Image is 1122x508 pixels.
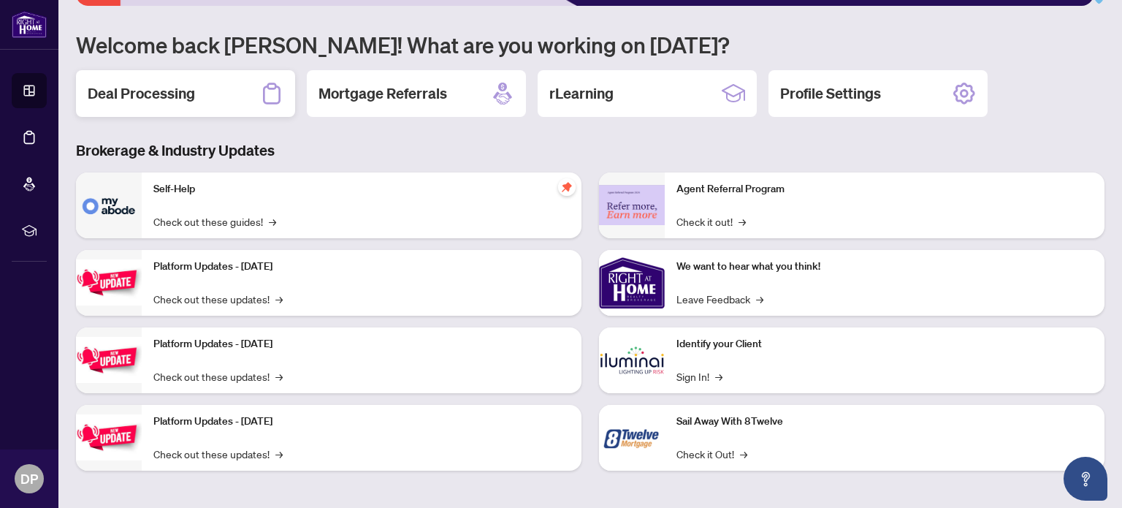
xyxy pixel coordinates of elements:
p: Platform Updates - [DATE] [153,336,570,352]
h2: Profile Settings [780,83,881,104]
a: Check it out!→ [676,213,746,230]
h3: Brokerage & Industry Updates [76,140,1104,161]
img: Platform Updates - June 23, 2025 [76,414,142,460]
span: → [715,368,722,384]
p: Platform Updates - [DATE] [153,259,570,275]
img: logo [12,11,47,38]
img: Self-Help [76,173,142,238]
img: Sail Away With 8Twelve [599,405,665,471]
span: → [275,446,283,462]
a: Check out these guides!→ [153,213,276,230]
span: → [269,213,276,230]
h2: Mortgage Referrals [318,83,447,104]
h2: Deal Processing [88,83,195,104]
p: We want to hear what you think! [676,259,1093,275]
a: Check out these updates!→ [153,368,283,384]
p: Sail Away With 8Twelve [676,414,1093,430]
span: → [275,368,283,384]
img: Platform Updates - July 8, 2025 [76,337,142,383]
a: Check out these updates!→ [153,291,283,307]
p: Agent Referral Program [676,181,1093,197]
p: Self-Help [153,181,570,197]
span: DP [20,469,38,489]
span: → [275,291,283,307]
img: We want to hear what you think! [599,250,665,316]
span: → [739,213,746,230]
button: Open asap [1064,457,1107,501]
p: Platform Updates - [DATE] [153,414,570,430]
a: Leave Feedback→ [676,291,763,307]
a: Sign In!→ [676,368,722,384]
h1: Welcome back [PERSON_NAME]! What are you working on [DATE]? [76,31,1104,58]
img: Agent Referral Program [599,185,665,225]
h2: rLearning [549,83,614,104]
img: Platform Updates - July 21, 2025 [76,259,142,306]
span: → [740,446,747,462]
p: Identify your Client [676,336,1093,352]
span: → [756,291,763,307]
img: Identify your Client [599,327,665,393]
span: pushpin [558,178,576,196]
a: Check out these updates!→ [153,446,283,462]
a: Check it Out!→ [676,446,747,462]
